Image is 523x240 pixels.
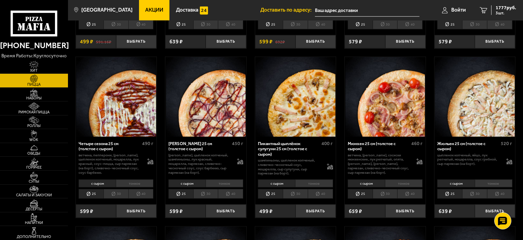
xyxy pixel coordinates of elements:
li: с сыром [79,180,116,187]
li: 25 [437,189,462,199]
li: с сыром [258,180,295,187]
span: 579 ₽ [349,39,362,44]
li: 25 [79,189,104,199]
li: 40 [308,189,333,199]
span: 3 шт. [496,11,516,15]
li: 30 [462,189,487,199]
span: 490 г [142,141,153,146]
button: Выбрать [385,204,426,218]
li: 30 [283,20,308,29]
li: тонкое [385,180,423,187]
li: тонкое [295,180,333,187]
p: ветчина, [PERSON_NAME], сосиски мюнхенские, лук репчатый, опята, [PERSON_NAME], [PERSON_NAME], па... [348,153,411,175]
span: 450 г [232,141,243,146]
li: с сыром [168,180,206,187]
li: тонкое [475,180,512,187]
li: 25 [258,20,283,29]
li: 30 [462,20,487,29]
li: 40 [397,189,423,199]
img: Чикен Барбекю 25 см (толстое с сыром) [166,57,246,137]
span: 639 ₽ [439,209,452,214]
s: 591.16 ₽ [96,39,111,44]
span: 499 ₽ [259,209,273,214]
button: Выбрать [295,204,336,218]
li: 25 [79,20,104,29]
a: Четыре сезона 25 см (толстое с сыром) [76,57,157,137]
span: 1777 руб. [496,5,516,10]
li: 30 [193,189,218,199]
li: 30 [373,189,398,199]
div: [PERSON_NAME] 25 см (толстое с сыром) [168,141,230,152]
button: Выбрать [295,35,336,48]
p: [PERSON_NAME], цыпленок копченый, шампиньоны, лук красный, моцарелла, пармезан, сливочно-чесночны... [168,153,232,175]
button: Выбрать [206,204,246,218]
span: 499 ₽ [80,39,93,44]
p: цыпленок копченый, яйцо, лук репчатый, моцарелла, соус грибной, сыр пармезан (на борт). [437,153,500,166]
img: Пикантный цыплёнок сулугуни 25 см (толстое с сыром) [256,57,335,137]
span: 599 ₽ [259,39,273,44]
li: 30 [193,20,218,29]
span: Доставить по адресу: [260,8,315,13]
li: 40 [218,189,243,199]
li: с сыром [348,180,385,187]
button: Выбрать [385,35,426,48]
li: 30 [104,20,128,29]
li: 25 [348,189,373,199]
p: ветчина, пепперони, [PERSON_NAME], цыпленок копченый, моцарелла, лук красный, соус-пицца, сыр пар... [79,153,142,175]
span: Доставка [176,8,198,13]
li: 25 [348,20,373,29]
a: Мюнхен 25 см (толстое с сыром) [345,57,426,137]
li: 40 [487,189,512,199]
p: шампиньоны, цыпленок копченый, сливочно-чесночный соус, моцарелла, сыр сулугуни, сыр пармезан (на... [258,158,321,176]
span: [GEOGRAPHIC_DATA] [81,8,133,13]
a: Пикантный цыплёнок сулугуни 25 см (толстое с сыром) [255,57,336,137]
div: Четыре сезона 25 см (толстое с сыром) [79,141,140,152]
li: 40 [218,20,243,29]
span: 579 ₽ [439,39,452,44]
li: 25 [258,189,283,199]
s: 692 ₽ [275,39,285,44]
li: 30 [104,189,128,199]
span: 400 г [322,141,333,146]
li: с сыром [437,180,474,187]
li: 30 [373,20,398,29]
img: Четыре сезона 25 см (толстое с сыром) [76,57,156,137]
span: 659 ₽ [349,209,362,214]
img: 15daf4d41897b9f0e9f617042186c801.svg [200,6,208,15]
li: 40 [397,20,423,29]
button: Выбрать [475,204,515,218]
a: Жюльен 25 см (толстое с сыром) [435,57,515,137]
span: 460 г [411,141,423,146]
li: 40 [308,20,333,29]
button: Выбрать [475,35,515,48]
span: 520 г [501,141,512,146]
li: 40 [128,189,154,199]
span: Войти [451,8,466,13]
a: Чикен Барбекю 25 см (толстое с сыром) [165,57,246,137]
div: Мюнхен 25 см (толстое с сыром) [348,141,410,152]
li: 40 [128,20,154,29]
span: 639 ₽ [169,39,183,44]
li: 30 [283,189,308,199]
li: тонкое [116,180,153,187]
li: 25 [437,20,462,29]
li: 25 [168,20,193,29]
button: Выбрать [116,204,156,218]
button: Выбрать [116,35,156,48]
input: Ваш адрес доставки [315,4,419,17]
div: Жюльен 25 см (толстое с сыром) [437,141,499,152]
span: Акции [145,8,163,13]
div: Пикантный цыплёнок сулугуни 25 см (толстое с сыром) [258,141,320,157]
li: 25 [168,189,193,199]
span: 599 ₽ [80,209,93,214]
li: тонкое [206,180,243,187]
button: Выбрать [206,35,246,48]
img: Жюльен 25 см (толстое с сыром) [435,57,515,137]
img: Мюнхен 25 см (толстое с сыром) [345,57,425,137]
span: 599 ₽ [169,209,183,214]
li: 40 [487,20,512,29]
